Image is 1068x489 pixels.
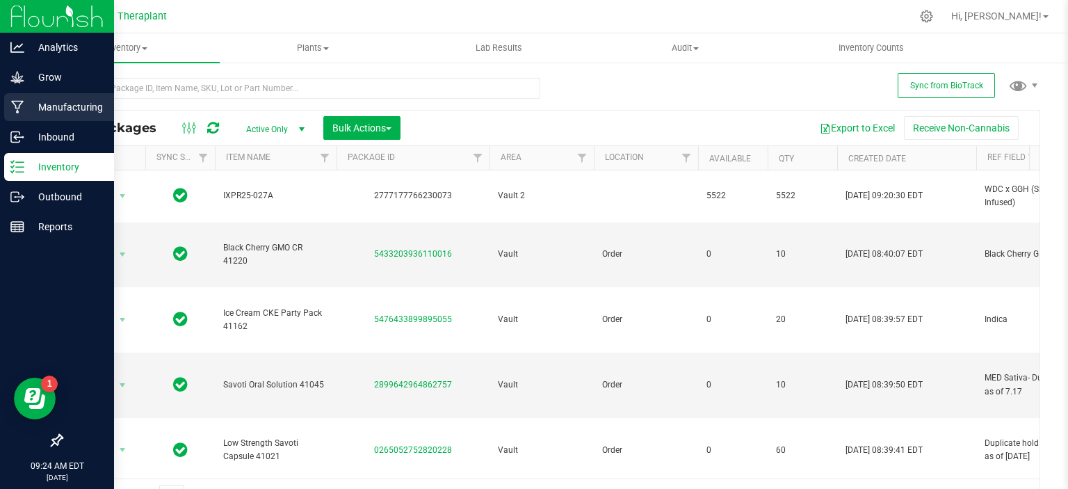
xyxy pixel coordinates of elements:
[10,100,24,114] inline-svg: Manufacturing
[173,440,188,460] span: In Sync
[348,152,395,162] a: Package ID
[501,152,521,162] a: Area
[467,146,489,170] a: Filter
[374,445,452,455] a: 0265052752820228
[779,154,794,163] a: Qty
[898,73,995,98] button: Sync from BioTrack
[173,310,188,329] span: In Sync
[498,248,585,261] span: Vault
[220,42,405,54] span: Plants
[220,33,406,63] a: Plants
[406,33,592,63] a: Lab Results
[114,245,131,264] span: select
[114,310,131,330] span: select
[10,160,24,174] inline-svg: Inventory
[602,378,690,392] span: Order
[332,122,391,134] span: Bulk Actions
[904,116,1019,140] button: Receive Non-Cannabis
[226,152,270,162] a: Item Name
[114,376,131,395] span: select
[706,313,759,326] span: 0
[374,380,452,390] a: 2899642964862757
[602,444,690,457] span: Order
[918,10,935,23] div: Manage settings
[10,130,24,144] inline-svg: Inbound
[571,146,594,170] a: Filter
[24,189,108,205] p: Outbound
[323,116,400,140] button: Bulk Actions
[6,472,108,483] p: [DATE]
[72,120,170,136] span: All Packages
[706,444,759,457] span: 0
[592,42,777,54] span: Audit
[910,81,983,90] span: Sync from BioTrack
[845,313,923,326] span: [DATE] 08:39:57 EDT
[41,376,58,392] iframe: Resource center unread badge
[192,146,215,170] a: Filter
[24,159,108,175] p: Inventory
[709,154,751,163] a: Available
[811,116,904,140] button: Export to Excel
[498,378,585,392] span: Vault
[820,42,923,54] span: Inventory Counts
[602,313,690,326] span: Order
[778,33,964,63] a: Inventory Counts
[33,33,220,63] a: Inventory
[24,129,108,145] p: Inbound
[602,248,690,261] span: Order
[173,244,188,264] span: In Sync
[675,146,698,170] a: Filter
[223,378,328,392] span: Savoti Oral Solution 41045
[223,189,328,202] span: IXPR25-027A
[776,378,829,392] span: 10
[498,313,585,326] span: Vault
[223,241,328,268] span: Black Cherry GMO CR 41220
[114,186,131,206] span: select
[223,307,328,333] span: Ice Cream CKE Party Pack 41162
[776,189,829,202] span: 5522
[374,314,452,324] a: 5476433899895055
[845,444,923,457] span: [DATE] 08:39:41 EDT
[10,190,24,204] inline-svg: Outbound
[314,146,337,170] a: Filter
[6,460,108,472] p: 09:24 AM EDT
[498,189,585,202] span: Vault 2
[10,70,24,84] inline-svg: Grow
[24,69,108,86] p: Grow
[776,248,829,261] span: 10
[24,39,108,56] p: Analytics
[845,248,923,261] span: [DATE] 08:40:07 EDT
[845,189,923,202] span: [DATE] 09:20:30 EDT
[605,152,644,162] a: Location
[845,378,923,392] span: [DATE] 08:39:50 EDT
[706,378,759,392] span: 0
[374,249,452,259] a: 5433203936110016
[10,40,24,54] inline-svg: Analytics
[592,33,778,63] a: Audit
[223,437,328,463] span: Low Strength Savoti Capsule 41021
[33,42,220,54] span: Inventory
[776,313,829,326] span: 20
[118,10,167,22] span: Theraplant
[776,444,829,457] span: 60
[951,10,1042,22] span: Hi, [PERSON_NAME]!
[14,378,56,419] iframe: Resource center
[156,152,210,162] a: Sync Status
[706,248,759,261] span: 0
[61,78,540,99] input: Search Package ID, Item Name, SKU, Lot or Part Number...
[10,220,24,234] inline-svg: Reports
[24,218,108,235] p: Reports
[173,186,188,205] span: In Sync
[987,152,1033,162] a: Ref Field 1
[173,375,188,394] span: In Sync
[848,154,906,163] a: Created Date
[334,189,492,202] div: 2777177766230073
[457,42,541,54] span: Lab Results
[706,189,759,202] span: 5522
[114,440,131,460] span: select
[24,99,108,115] p: Manufacturing
[498,444,585,457] span: Vault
